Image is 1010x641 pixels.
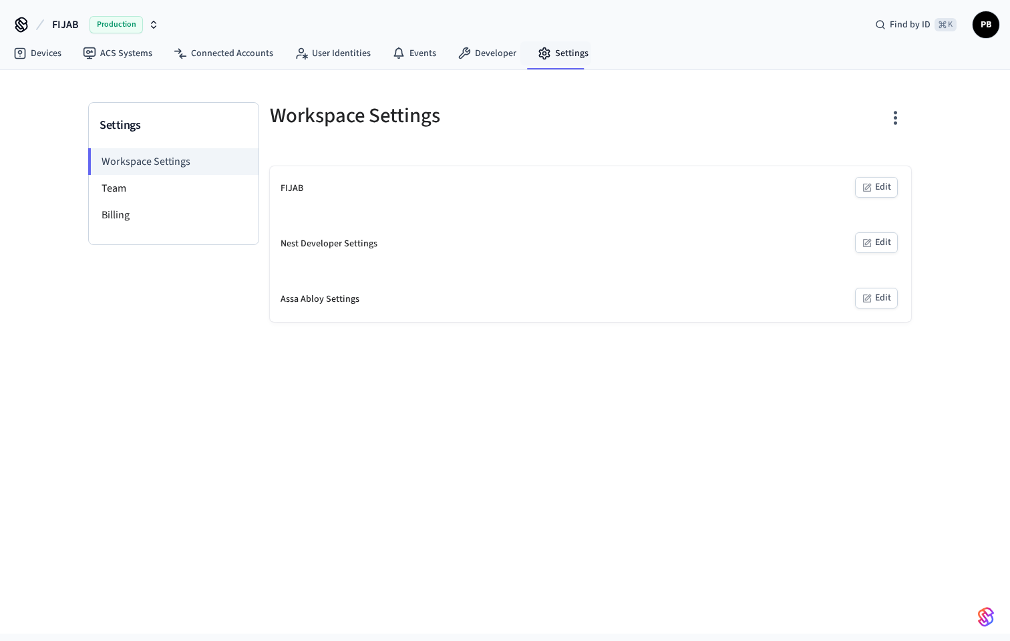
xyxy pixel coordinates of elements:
button: PB [973,11,999,38]
div: Find by ID⌘ K [864,13,967,37]
a: Events [381,41,447,65]
li: Workspace Settings [88,148,259,175]
div: Assa Abloy Settings [281,292,359,306]
li: Billing [89,202,259,228]
a: Devices [3,41,72,65]
button: Edit [855,288,898,308]
a: Connected Accounts [163,41,284,65]
div: Nest Developer Settings [281,237,377,251]
img: SeamLogoGradient.69752ec5.svg [978,606,994,628]
button: Edit [855,177,898,198]
span: Production [90,16,143,33]
li: Team [89,175,259,202]
span: FIJAB [52,17,79,33]
a: Developer [447,41,527,65]
span: Find by ID [890,18,931,31]
span: PB [974,13,998,37]
span: ⌘ K [935,18,957,31]
div: FIJAB [281,182,303,196]
a: User Identities [284,41,381,65]
a: ACS Systems [72,41,163,65]
button: Edit [855,232,898,253]
h3: Settings [100,116,248,135]
h5: Workspace Settings [270,102,582,130]
a: Settings [527,41,599,65]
